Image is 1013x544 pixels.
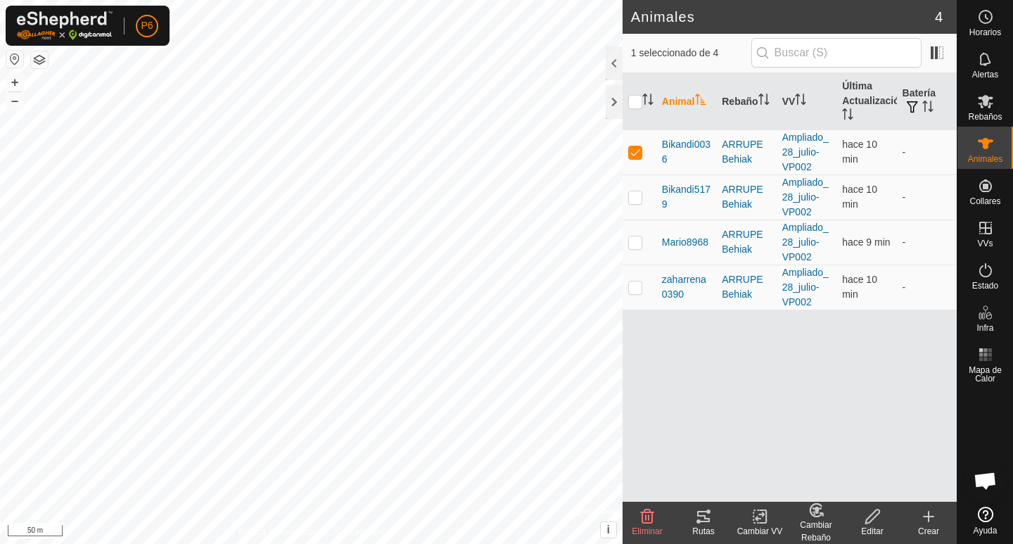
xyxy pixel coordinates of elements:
span: 10 sept 2025, 10:13 [842,274,877,300]
img: Logo Gallagher [17,11,113,40]
div: Cambiar Rebaño [788,519,844,544]
div: ARRUPE Behiak [722,137,770,167]
a: Ampliado_28_julio-VP002 [782,267,829,308]
div: ARRUPE Behiak [722,182,770,212]
span: Rebaños [968,113,1002,121]
span: Mapa de Calor [961,366,1009,383]
span: zaharrena0390 [662,272,711,302]
span: Mario8968 [662,235,708,250]
input: Buscar (S) [751,38,922,68]
a: Ampliado_28_julio-VP002 [782,132,829,172]
p-sorticon: Activar para ordenar [842,110,853,122]
span: 10 sept 2025, 10:13 [842,236,890,248]
td: - [897,129,957,175]
a: Contáctenos [336,526,383,538]
span: VVs [977,239,993,248]
div: Rutas [675,525,732,538]
a: Política de Privacidad [238,526,319,538]
span: Bikandi0036 [662,137,711,167]
div: Chat abierto [964,460,1007,502]
span: Bikandi5179 [662,182,711,212]
th: Animal [656,73,716,130]
th: Rebaño [716,73,776,130]
span: Ayuda [974,526,998,535]
a: Ampliado_28_julio-VP002 [782,177,829,217]
span: Collares [969,197,1000,205]
p-sorticon: Activar para ordenar [695,96,706,107]
p-sorticon: Activar para ordenar [922,103,934,114]
th: Batería [897,73,957,130]
div: Crear [900,525,957,538]
span: 10 sept 2025, 10:13 [842,184,877,210]
div: ARRUPE Behiak [722,227,770,257]
td: - [897,175,957,220]
button: i [601,522,616,538]
span: Horarios [969,28,1001,37]
div: Editar [844,525,900,538]
span: Eliminar [632,526,662,536]
span: i [607,524,610,536]
th: Última Actualización [836,73,896,130]
button: Capas del Mapa [31,51,48,68]
button: – [6,92,23,109]
a: Ayuda [957,501,1013,540]
p-sorticon: Activar para ordenar [642,96,654,107]
p-sorticon: Activar para ordenar [795,96,806,107]
span: 1 seleccionado de 4 [631,46,751,61]
button: + [6,74,23,91]
th: VV [777,73,836,130]
span: Estado [972,282,998,290]
p-sorticon: Activar para ordenar [758,96,770,107]
div: Cambiar VV [732,525,788,538]
div: ARRUPE Behiak [722,272,770,302]
span: Alertas [972,70,998,79]
h2: Animales [631,8,935,25]
button: Restablecer Mapa [6,51,23,68]
a: Ampliado_28_julio-VP002 [782,222,829,262]
span: 4 [935,6,943,27]
td: - [897,220,957,265]
span: P6 [141,18,153,33]
span: Infra [976,324,993,332]
span: Animales [968,155,1002,163]
td: - [897,265,957,310]
span: 10 sept 2025, 10:13 [842,139,877,165]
